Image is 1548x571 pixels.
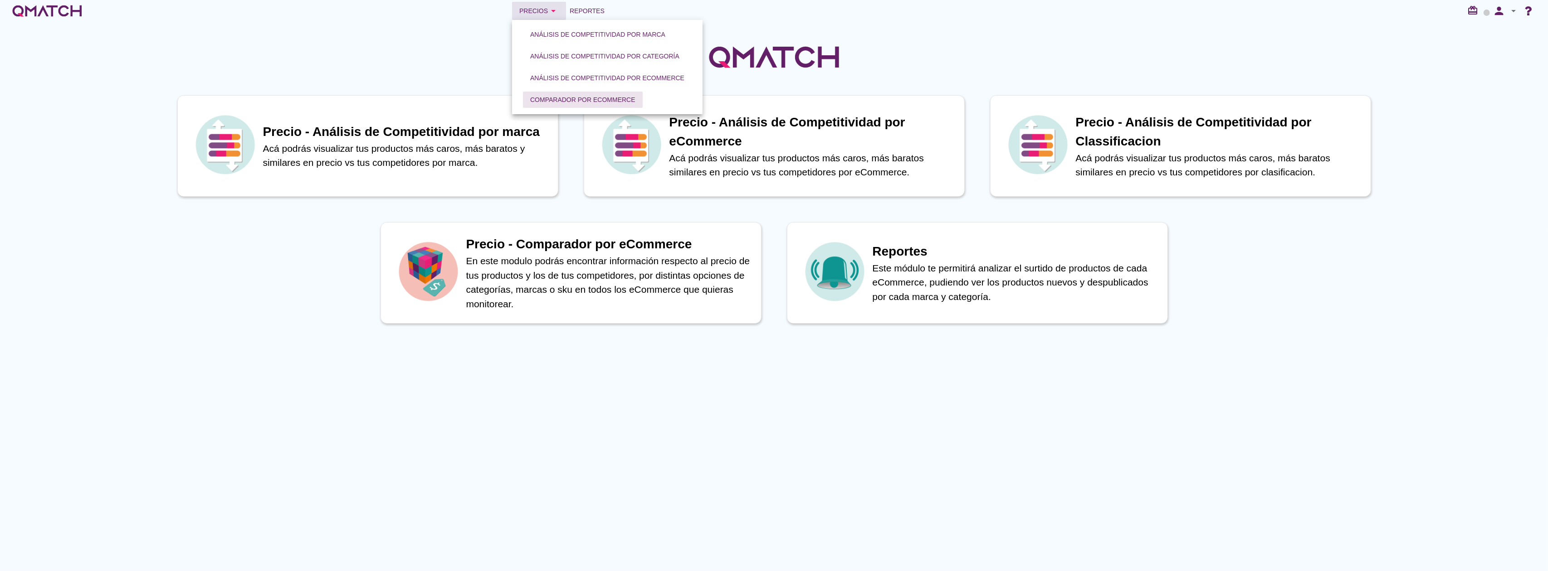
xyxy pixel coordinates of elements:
[519,5,559,16] div: Precios
[530,30,665,39] div: Análisis de competitividad por marca
[669,113,955,151] h1: Precio - Análisis de Competitividad por eCommerce
[530,52,679,61] div: Análisis de competitividad por categoría
[873,242,1158,261] h1: Reportes
[263,141,549,170] p: Acá podrás visualizar tus productos más caros, más baratos y similares en precio vs tus competido...
[466,254,752,311] p: En este modulo podrás encontrar información respecto al precio de tus productos y los de tus comp...
[466,235,752,254] h1: Precio - Comparador por eCommerce
[530,73,684,83] div: Análisis de competitividad por eCommerce
[1490,5,1508,17] i: person
[873,261,1158,304] p: Este módulo te permitirá analizar el surtido de productos de cada eCommerce, pudiendo ver los pro...
[977,95,1384,197] a: iconPrecio - Análisis de Competitividad por ClassificacionAcá podrás visualizar tus productos más...
[519,67,695,89] a: Análisis de competitividad por eCommerce
[519,89,646,111] a: Comparador por eCommerce
[263,122,549,141] h1: Precio - Análisis de Competitividad por marca
[523,48,687,64] button: Análisis de competitividad por categoría
[519,24,676,45] a: Análisis de competitividad por marca
[165,95,571,197] a: iconPrecio - Análisis de Competitividad por marcaAcá podrás visualizar tus productos más caros, m...
[530,95,635,105] div: Comparador por eCommerce
[706,34,842,80] img: QMatchLogo
[803,240,866,303] img: icon
[566,2,608,20] a: Reportes
[669,151,955,179] p: Acá podrás visualizar tus productos más caros, más baratos similares en precio vs tus competidore...
[1006,113,1069,176] img: icon
[548,5,559,16] i: arrow_drop_down
[523,70,692,86] button: Análisis de competitividad por eCommerce
[512,2,566,20] button: Precios
[396,240,460,303] img: icon
[1467,5,1482,16] i: redeem
[570,5,605,16] span: Reportes
[523,26,673,43] button: Análisis de competitividad por marca
[523,92,643,108] button: Comparador por eCommerce
[571,95,977,197] a: iconPrecio - Análisis de Competitividad por eCommerceAcá podrás visualizar tus productos más caro...
[774,222,1181,324] a: iconReportesEste módulo te permitirá analizar el surtido de productos de cada eCommerce, pudiendo...
[11,2,83,20] a: white-qmatch-logo
[368,222,774,324] a: iconPrecio - Comparador por eCommerceEn este modulo podrás encontrar información respecto al prec...
[1508,5,1519,16] i: arrow_drop_down
[519,45,690,67] a: Análisis de competitividad por categoría
[600,113,663,176] img: icon
[1076,151,1362,179] p: Acá podrás visualizar tus productos más caros, más baratos similares en precio vs tus competidore...
[1076,113,1362,151] h1: Precio - Análisis de Competitividad por Classificacion
[193,113,257,176] img: icon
